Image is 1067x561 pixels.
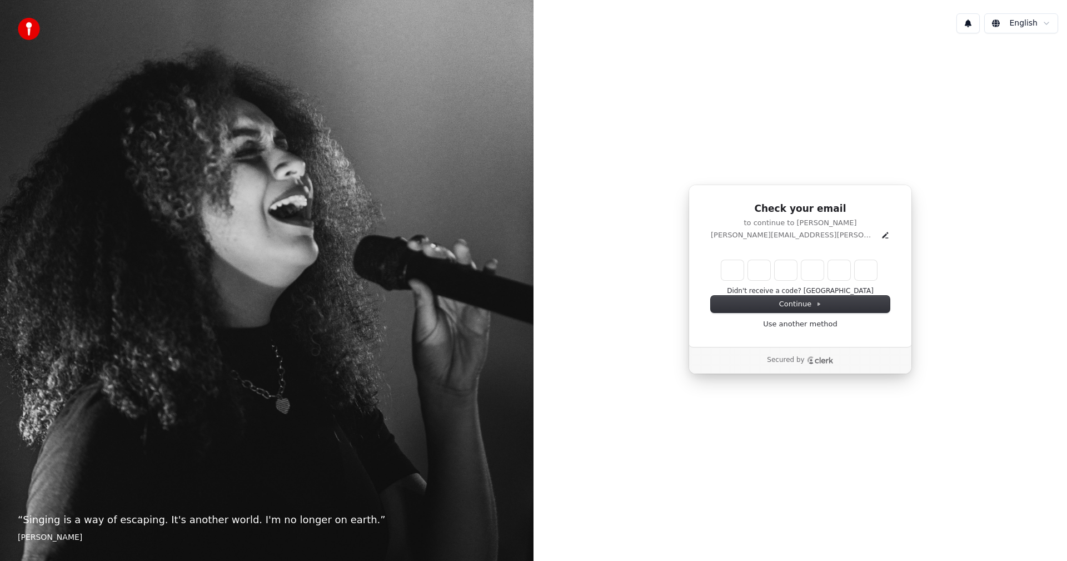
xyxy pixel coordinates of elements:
[721,260,744,280] input: Enter verification code. Digit 1
[711,230,876,240] p: [PERSON_NAME][EMAIL_ADDRESS][PERSON_NAME][DOMAIN_NAME]
[807,356,834,364] a: Clerk logo
[855,260,877,280] input: Digit 6
[801,260,824,280] input: Digit 4
[711,202,890,216] h1: Check your email
[727,287,874,296] button: Didn't receive a code? [GEOGRAPHIC_DATA]
[719,258,879,282] div: Verification code input
[828,260,850,280] input: Digit 5
[779,299,821,309] span: Continue
[763,319,837,329] a: Use another method
[711,296,890,312] button: Continue
[881,231,890,240] button: Edit
[18,512,516,528] p: “ Singing is a way of escaping. It's another world. I'm no longer on earth. ”
[18,18,40,40] img: youka
[775,260,797,280] input: Digit 3
[18,532,516,543] footer: [PERSON_NAME]
[711,218,890,228] p: to continue to [PERSON_NAME]
[767,356,804,365] p: Secured by
[748,260,770,280] input: Digit 2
